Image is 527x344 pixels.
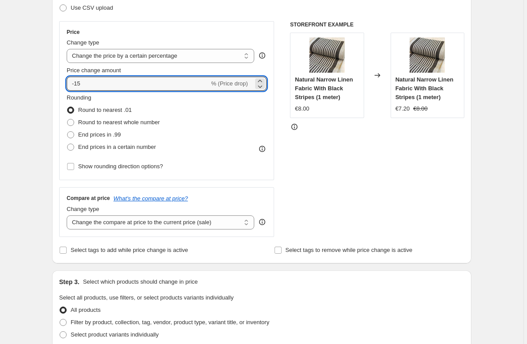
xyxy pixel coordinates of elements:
div: help [258,218,267,226]
h3: Compare at price [67,195,110,202]
div: help [258,51,267,60]
img: natural-narrow-with-black-stripes-246684_80x.jpg [410,37,445,73]
div: €8.00 [295,104,309,113]
p: Select which products should change in price [83,277,198,286]
span: Round to nearest whole number [78,119,160,126]
span: Rounding [67,94,91,101]
span: Select product variants individually [71,331,158,338]
span: Natural Narrow Linen Fabric With Black Stripes (1 meter) [295,76,353,100]
span: Change type [67,206,99,212]
span: End prices in .99 [78,131,121,138]
span: Show rounding direction options? [78,163,163,170]
h2: Step 3. [59,277,79,286]
h3: Price [67,29,79,36]
span: All products [71,307,101,313]
span: % (Price drop) [211,80,248,87]
span: Natural Narrow Linen Fabric With Black Stripes (1 meter) [395,76,453,100]
img: natural-narrow-with-black-stripes-246684_80x.jpg [309,37,345,73]
span: Price change amount [67,67,121,74]
div: €7.20 [395,104,410,113]
strike: €8.00 [413,104,428,113]
span: Filter by product, collection, tag, vendor, product type, variant title, or inventory [71,319,269,326]
span: Use CSV upload [71,4,113,11]
input: -15 [67,77,209,91]
button: What's the compare at price? [113,195,188,202]
span: Select tags to add while price change is active [71,247,188,253]
span: Select tags to remove while price change is active [286,247,413,253]
span: Change type [67,39,99,46]
span: Select all products, use filters, or select products variants individually [59,294,233,301]
span: End prices in a certain number [78,144,156,150]
h6: STOREFRONT EXAMPLE [290,21,464,28]
span: Round to nearest .01 [78,107,132,113]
